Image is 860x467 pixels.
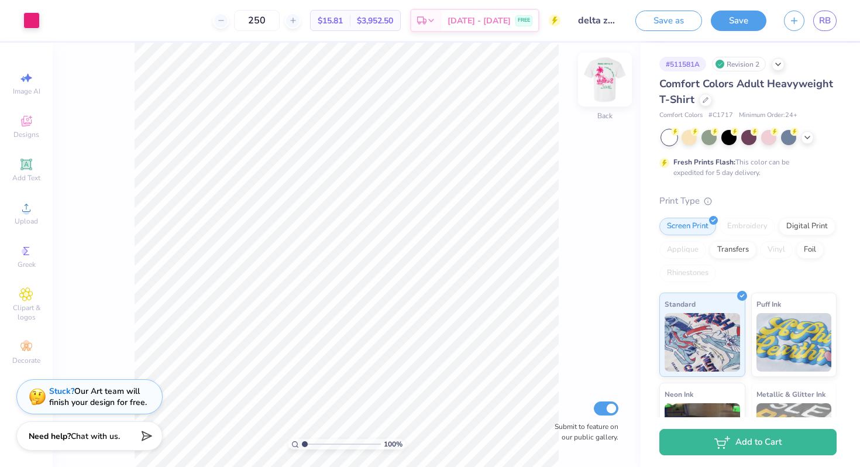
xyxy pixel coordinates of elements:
[71,431,120,442] span: Chat with us.
[659,111,703,121] span: Comfort Colors
[12,173,40,183] span: Add Text
[756,388,825,400] span: Metallic & Glitter Ink
[12,356,40,365] span: Decorate
[18,260,36,269] span: Greek
[659,77,833,107] span: Comfort Colors Adult Heavyweight T-Shirt
[13,130,39,139] span: Designs
[710,241,756,259] div: Transfers
[712,57,766,71] div: Revision 2
[673,157,817,178] div: This color can be expedited for 5 day delivery.
[720,218,775,235] div: Embroidery
[708,111,733,121] span: # C1717
[635,11,702,31] button: Save as
[673,157,735,167] strong: Fresh Prints Flash:
[357,15,393,27] span: $3,952.50
[13,87,40,96] span: Image AI
[448,15,511,27] span: [DATE] - [DATE]
[760,241,793,259] div: Vinyl
[796,241,824,259] div: Foil
[318,15,343,27] span: $15.81
[234,10,280,31] input: – –
[569,9,627,32] input: Untitled Design
[659,57,706,71] div: # 511581A
[813,11,837,31] a: RB
[15,217,38,226] span: Upload
[756,298,781,310] span: Puff Ink
[518,16,530,25] span: FREE
[819,14,831,28] span: RB
[49,386,147,408] div: Our Art team will finish your design for free.
[665,388,693,400] span: Neon Ink
[582,56,628,103] img: Back
[49,386,74,397] strong: Stuck?
[659,194,837,208] div: Print Type
[711,11,766,31] button: Save
[665,403,740,462] img: Neon Ink
[659,429,837,455] button: Add to Cart
[29,431,71,442] strong: Need help?
[739,111,797,121] span: Minimum Order: 24 +
[384,439,403,449] span: 100 %
[548,421,618,442] label: Submit to feature on our public gallery.
[659,265,716,282] div: Rhinestones
[6,303,47,322] span: Clipart & logos
[665,313,740,372] img: Standard
[659,218,716,235] div: Screen Print
[756,313,832,372] img: Puff Ink
[756,403,832,462] img: Metallic & Glitter Ink
[779,218,835,235] div: Digital Print
[665,298,696,310] span: Standard
[597,111,613,121] div: Back
[659,241,706,259] div: Applique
